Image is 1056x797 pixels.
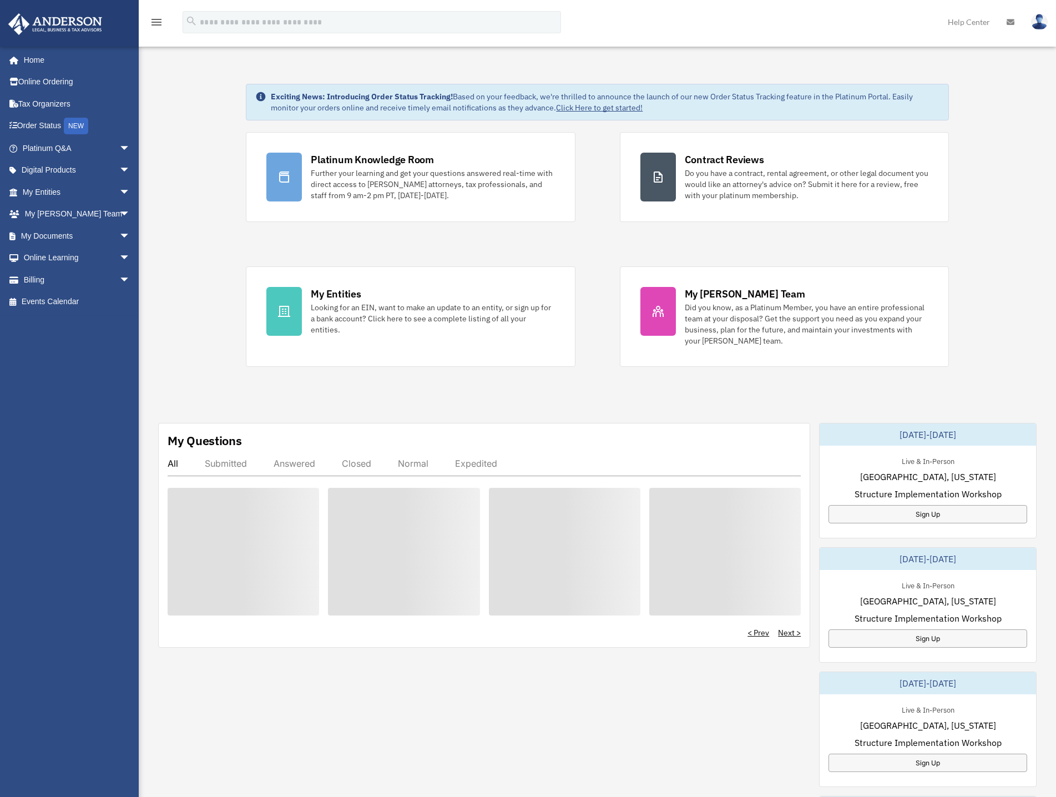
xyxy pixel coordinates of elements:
[860,470,996,483] span: [GEOGRAPHIC_DATA], [US_STATE]
[246,266,575,367] a: My Entities Looking for an EIN, want to make an update to an entity, or sign up for a bank accoun...
[274,458,315,469] div: Answered
[820,672,1036,694] div: [DATE]-[DATE]
[119,225,142,248] span: arrow_drop_down
[778,627,801,638] a: Next >
[860,594,996,608] span: [GEOGRAPHIC_DATA], [US_STATE]
[855,487,1002,501] span: Structure Implementation Workshop
[8,225,147,247] a: My Documentsarrow_drop_down
[860,719,996,732] span: [GEOGRAPHIC_DATA], [US_STATE]
[8,49,142,71] a: Home
[8,71,147,93] a: Online Ordering
[8,115,147,138] a: Order StatusNEW
[8,247,147,269] a: Online Learningarrow_drop_down
[1031,14,1048,30] img: User Pic
[893,703,963,715] div: Live & In-Person
[455,458,497,469] div: Expedited
[119,159,142,182] span: arrow_drop_down
[685,302,928,346] div: Did you know, as a Platinum Member, you have an entire professional team at your disposal? Get th...
[855,736,1002,749] span: Structure Implementation Workshop
[8,269,147,291] a: Billingarrow_drop_down
[150,19,163,29] a: menu
[8,181,147,203] a: My Entitiesarrow_drop_down
[150,16,163,29] i: menu
[311,168,554,201] div: Further your learning and get your questions answered real-time with direct access to [PERSON_NAM...
[311,287,361,301] div: My Entities
[828,505,1027,523] a: Sign Up
[119,181,142,204] span: arrow_drop_down
[271,92,453,102] strong: Exciting News: Introducing Order Status Tracking!
[828,629,1027,648] a: Sign Up
[685,153,764,167] div: Contract Reviews
[168,458,178,469] div: All
[620,132,949,222] a: Contract Reviews Do you have a contract, rental agreement, or other legal document you would like...
[620,266,949,367] a: My [PERSON_NAME] Team Did you know, as a Platinum Member, you have an entire professional team at...
[5,13,105,35] img: Anderson Advisors Platinum Portal
[398,458,428,469] div: Normal
[828,754,1027,772] a: Sign Up
[64,118,88,134] div: NEW
[119,203,142,226] span: arrow_drop_down
[205,458,247,469] div: Submitted
[168,432,242,449] div: My Questions
[271,91,939,113] div: Based on your feedback, we're thrilled to announce the launch of our new Order Status Tracking fe...
[893,579,963,591] div: Live & In-Person
[747,627,769,638] a: < Prev
[119,269,142,291] span: arrow_drop_down
[8,159,147,181] a: Digital Productsarrow_drop_down
[185,15,198,27] i: search
[685,168,928,201] div: Do you have a contract, rental agreement, or other legal document you would like an attorney's ad...
[855,612,1002,625] span: Structure Implementation Workshop
[820,423,1036,446] div: [DATE]-[DATE]
[685,287,805,301] div: My [PERSON_NAME] Team
[820,548,1036,570] div: [DATE]-[DATE]
[8,137,147,159] a: Platinum Q&Aarrow_drop_down
[119,137,142,160] span: arrow_drop_down
[311,153,434,167] div: Platinum Knowledge Room
[893,455,963,466] div: Live & In-Person
[8,203,147,225] a: My [PERSON_NAME] Teamarrow_drop_down
[8,93,147,115] a: Tax Organizers
[8,291,147,313] a: Events Calendar
[556,103,643,113] a: Click Here to get started!
[311,302,554,335] div: Looking for an EIN, want to make an update to an entity, or sign up for a bank account? Click her...
[246,132,575,222] a: Platinum Knowledge Room Further your learning and get your questions answered real-time with dire...
[342,458,371,469] div: Closed
[119,247,142,270] span: arrow_drop_down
